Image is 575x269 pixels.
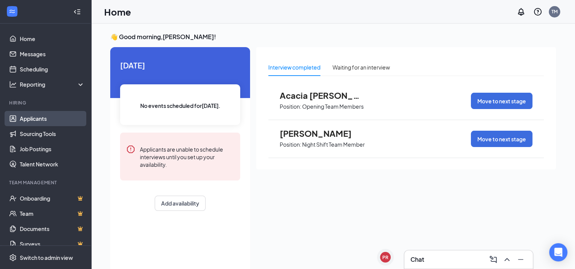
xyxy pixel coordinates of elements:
[104,5,131,18] h1: Home
[382,254,388,261] div: PR
[471,131,532,147] button: Move to next stage
[110,33,556,41] h3: 👋 Good morning, [PERSON_NAME] !
[20,236,85,252] a: SurveysCrown
[9,254,17,261] svg: Settings
[20,31,85,46] a: Home
[533,7,542,16] svg: QuestionInfo
[280,103,301,110] p: Position:
[155,196,206,211] button: Add availability
[489,255,498,264] svg: ComposeMessage
[8,8,16,15] svg: WorkstreamLogo
[20,221,85,236] a: DocumentsCrown
[551,8,558,15] div: TM
[501,253,513,266] button: ChevronUp
[140,101,220,110] span: No events scheduled for [DATE] .
[516,255,525,264] svg: Minimize
[410,255,424,264] h3: Chat
[280,141,301,148] p: Position:
[20,157,85,172] a: Talent Network
[20,141,85,157] a: Job Postings
[515,253,527,266] button: Minimize
[9,100,83,106] div: Hiring
[20,111,85,126] a: Applicants
[516,7,526,16] svg: Notifications
[471,93,532,109] button: Move to next stage
[20,126,85,141] a: Sourcing Tools
[20,254,73,261] div: Switch to admin view
[126,145,135,154] svg: Error
[9,81,17,88] svg: Analysis
[9,179,83,186] div: Team Management
[20,191,85,206] a: OnboardingCrown
[20,46,85,62] a: Messages
[20,206,85,221] a: TeamCrown
[73,8,81,16] svg: Collapse
[280,90,363,100] span: Acacia [PERSON_NAME]
[280,128,363,138] span: [PERSON_NAME]
[333,63,390,71] div: Waiting for an interview
[268,63,320,71] div: Interview completed
[20,62,85,77] a: Scheduling
[140,145,234,168] div: Applicants are unable to schedule interviews until you set up your availability.
[302,141,365,148] p: Night Shift Team Member
[302,103,364,110] p: Opening Team Members
[487,253,499,266] button: ComposeMessage
[549,243,567,261] div: Open Intercom Messenger
[120,59,240,71] span: [DATE]
[502,255,512,264] svg: ChevronUp
[20,81,85,88] div: Reporting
